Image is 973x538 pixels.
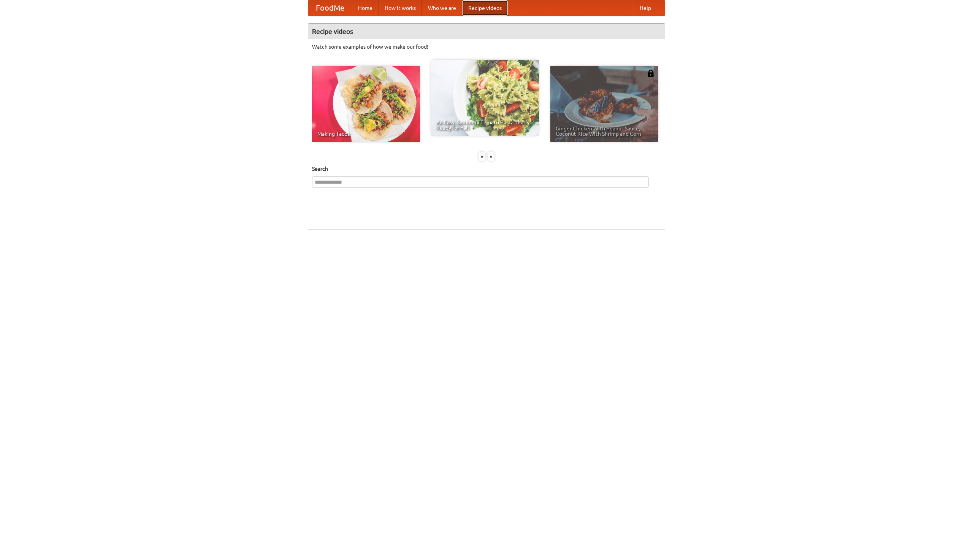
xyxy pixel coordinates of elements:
span: Making Tacos [317,131,415,136]
div: « [479,152,485,161]
a: Home [352,0,379,16]
h5: Search [312,165,661,173]
a: Who we are [422,0,462,16]
p: Watch some examples of how we make our food! [312,43,661,51]
a: FoodMe [308,0,352,16]
div: » [488,152,494,161]
span: An Easy, Summery Tomato Pasta That's Ready for Fall [436,120,534,130]
a: Help [634,0,657,16]
a: How it works [379,0,422,16]
a: Recipe videos [462,0,508,16]
a: Making Tacos [312,66,420,142]
a: An Easy, Summery Tomato Pasta That's Ready for Fall [431,60,539,136]
img: 483408.png [647,70,654,77]
h4: Recipe videos [308,24,665,39]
